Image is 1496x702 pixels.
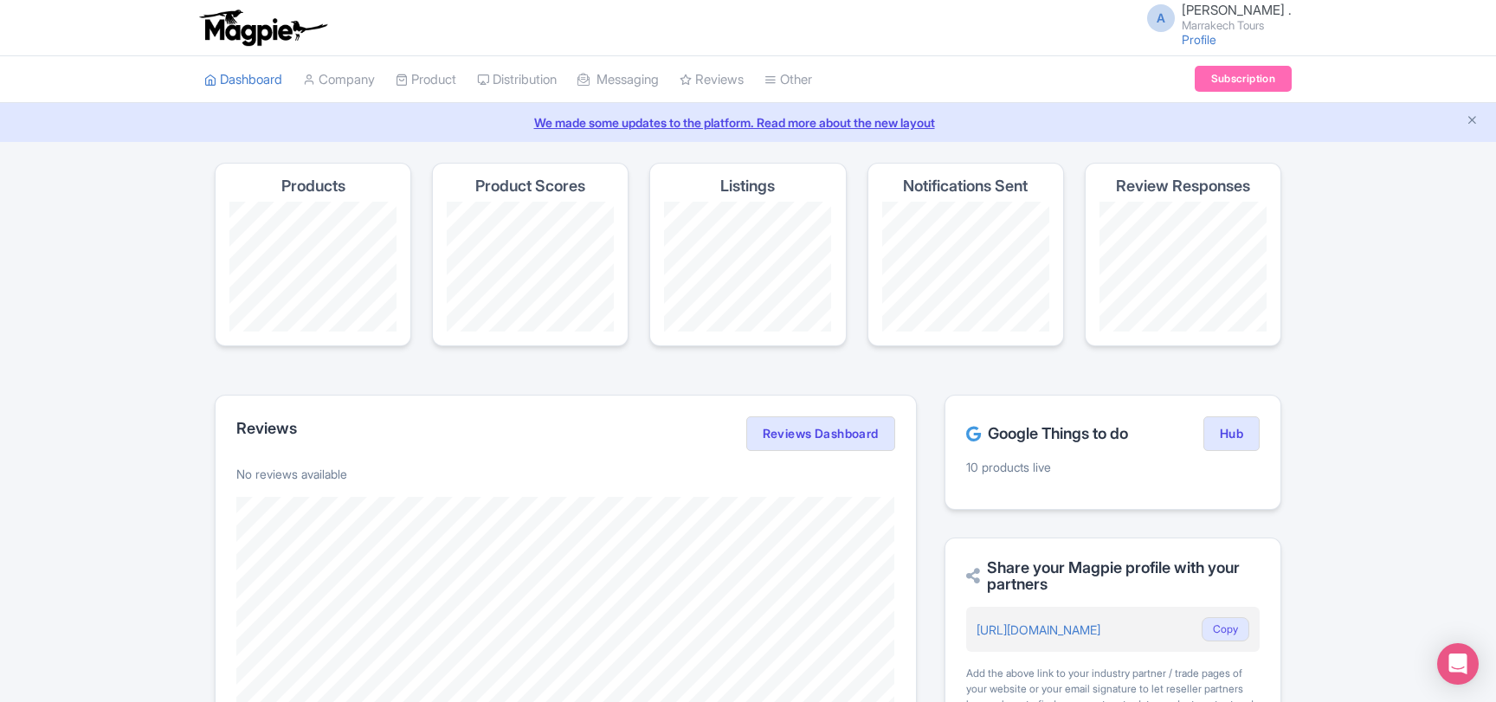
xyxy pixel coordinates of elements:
[196,9,330,47] img: logo-ab69f6fb50320c5b225c76a69d11143b.png
[475,177,585,195] h4: Product Scores
[1195,66,1292,92] a: Subscription
[966,559,1260,594] h2: Share your Magpie profile with your partners
[1466,112,1479,132] button: Close announcement
[577,56,659,104] a: Messaging
[1116,177,1250,195] h4: Review Responses
[977,622,1100,637] a: [URL][DOMAIN_NAME]
[303,56,375,104] a: Company
[281,177,345,195] h4: Products
[966,425,1128,442] h2: Google Things to do
[764,56,812,104] a: Other
[1182,20,1292,31] small: Marrakech Tours
[1147,4,1175,32] span: A
[10,113,1486,132] a: We made some updates to the platform. Read more about the new layout
[746,416,895,451] a: Reviews Dashboard
[236,420,297,437] h2: Reviews
[236,465,895,483] p: No reviews available
[1202,617,1249,641] button: Copy
[720,177,775,195] h4: Listings
[966,458,1260,476] p: 10 products live
[477,56,557,104] a: Distribution
[1203,416,1260,451] a: Hub
[1182,32,1216,47] a: Profile
[903,177,1028,195] h4: Notifications Sent
[680,56,744,104] a: Reviews
[1437,643,1479,685] div: Open Intercom Messenger
[204,56,282,104] a: Dashboard
[1182,2,1292,18] span: [PERSON_NAME] .
[396,56,456,104] a: Product
[1137,3,1292,31] a: A [PERSON_NAME] . Marrakech Tours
